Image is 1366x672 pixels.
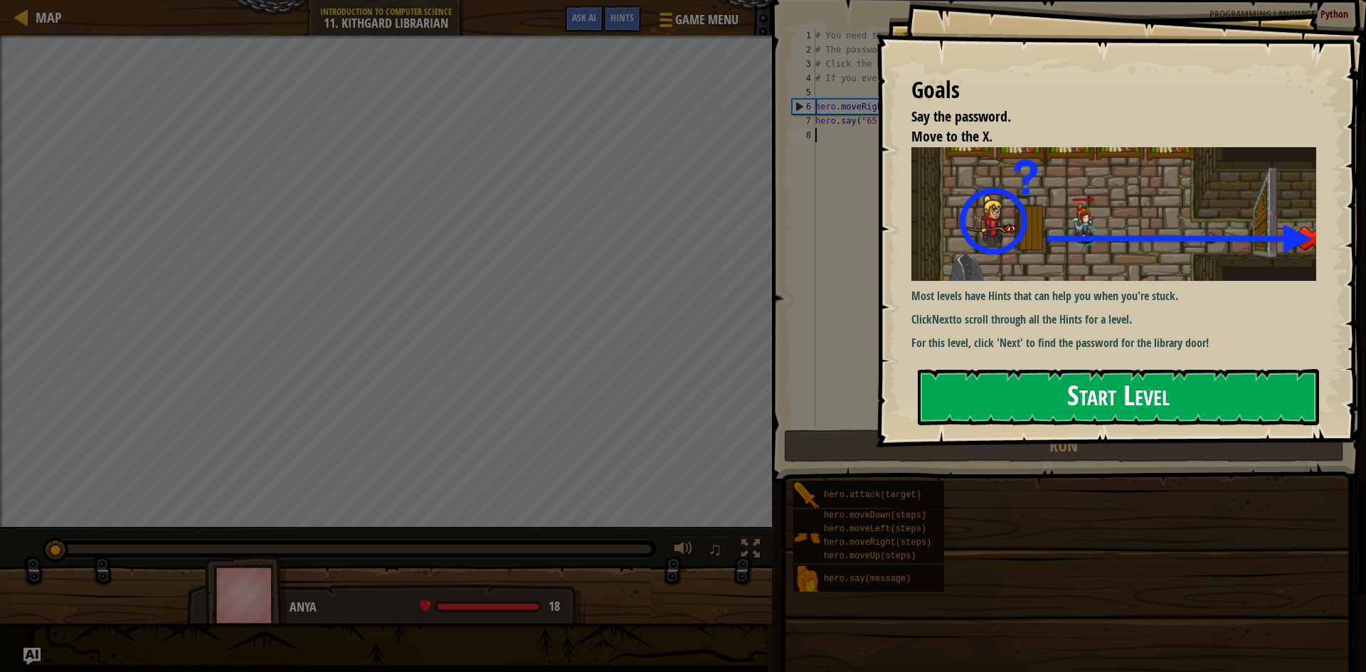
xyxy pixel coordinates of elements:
[911,147,1327,281] img: Kithgard librarian
[824,574,911,584] span: hero.say(message)
[610,11,634,24] span: Hints
[824,511,926,521] span: hero.moveDown(steps)
[894,107,1313,127] li: Say the password.
[911,127,992,146] span: Move to the X.
[36,8,62,27] span: Map
[290,598,571,617] div: Anya
[420,600,560,613] div: health: 18 / 18
[792,114,815,128] div: 7
[792,71,815,85] div: 4
[23,648,41,665] button: Ask AI
[28,8,62,27] a: Map
[932,311,953,327] strong: Next
[792,128,815,142] div: 8
[572,11,596,24] span: Ask AI
[911,311,1327,328] p: Click to scroll through all the Hints for a level.
[793,482,820,509] img: portrait.png
[784,430,1344,462] button: Run
[824,524,926,534] span: hero.moveLeft(steps)
[736,536,765,565] button: Toggle fullscreen
[824,551,916,561] span: hero.moveUp(steps)
[918,369,1319,425] button: Start Level
[824,490,921,500] span: hero.attack(target)
[793,100,815,114] div: 6
[708,538,722,560] span: ♫
[793,524,820,551] img: portrait.png
[565,6,603,32] button: Ask AI
[675,11,738,29] span: Game Menu
[705,536,729,565] button: ♫
[648,6,747,39] button: Game Menu
[549,597,560,615] span: 18
[792,85,815,100] div: 5
[792,43,815,57] div: 2
[792,28,815,43] div: 1
[911,288,1327,304] p: Most levels have Hints that can help you when you're stuck.
[824,538,931,548] span: hero.moveRight(steps)
[911,335,1327,351] p: For this level, click 'Next' to find the password for the library door!
[911,107,1011,126] span: Say the password.
[894,127,1313,147] li: Move to the X.
[792,57,815,71] div: 3
[205,555,287,634] img: thang_avatar_frame.png
[911,74,1316,107] div: Goals
[793,566,820,593] img: portrait.png
[669,536,698,565] button: Adjust volume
